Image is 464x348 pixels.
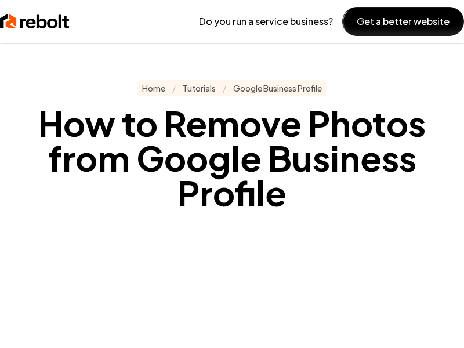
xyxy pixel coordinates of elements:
[142,82,165,94] a: Home
[342,7,464,36] button: Get a better website
[223,82,226,94] span: /
[233,82,322,94] a: Google Business Profile
[9,106,455,210] h1: How to Remove Photos from Google Business Profile
[172,82,176,94] span: /
[183,82,216,94] a: Tutorials
[199,14,333,28] p: Do you run a service business?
